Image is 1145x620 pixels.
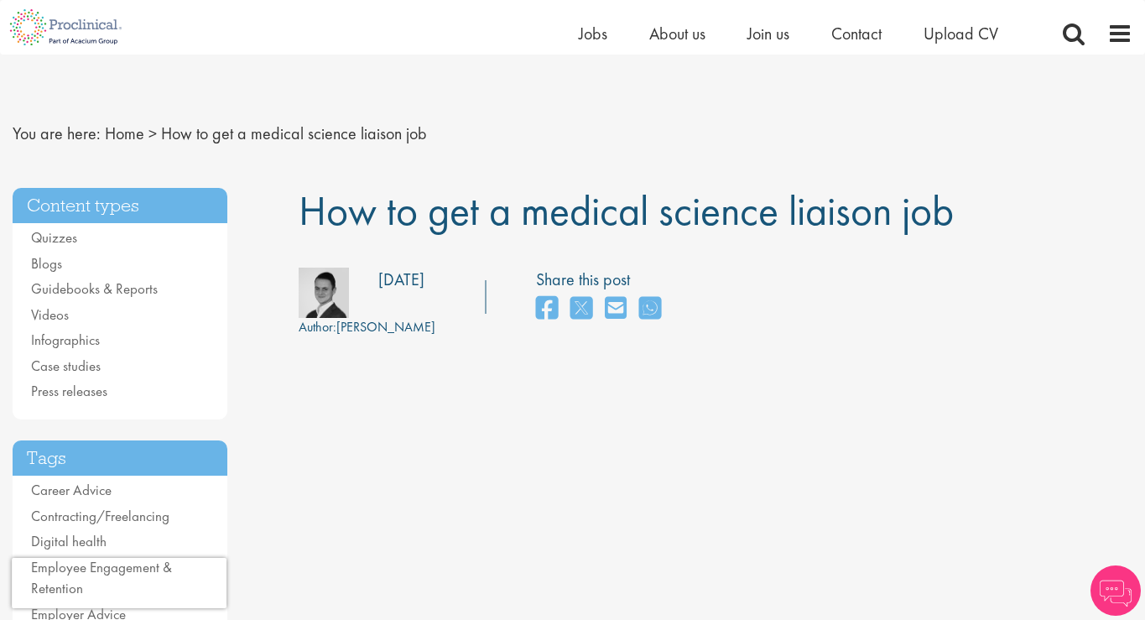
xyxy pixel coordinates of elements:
a: Jobs [579,23,607,44]
span: Author: [299,318,336,336]
h3: Content types [13,188,227,224]
span: How to get a medical science liaison job [161,122,427,144]
label: Share this post [536,268,669,292]
a: Press releases [31,382,107,400]
a: Videos [31,305,69,324]
a: Guidebooks & Reports [31,279,158,298]
span: You are here: [13,122,101,144]
a: Infographics [31,331,100,349]
img: bdc0b4ec-42d7-4011-3777-08d5c2039240 [299,268,349,318]
a: share on email [605,291,627,327]
a: share on twitter [570,291,592,327]
span: > [148,122,157,144]
div: [DATE] [378,268,424,292]
h3: Tags [13,440,227,477]
a: Digital health [31,532,107,550]
div: [PERSON_NAME] [299,318,435,337]
img: Chatbot [1090,565,1141,616]
a: Upload CV [924,23,998,44]
a: Blogs [31,254,62,273]
a: share on facebook [536,291,558,327]
a: Case studies [31,357,101,375]
a: Career Advice [31,481,112,499]
a: About us [649,23,705,44]
a: Join us [747,23,789,44]
a: Quizzes [31,228,77,247]
iframe: reCAPTCHA [12,558,226,608]
span: How to get a medical science liaison job [299,184,954,237]
a: breadcrumb link [105,122,144,144]
a: Contact [831,23,882,44]
a: share on whats app [639,291,661,327]
a: Contracting/Freelancing [31,507,169,525]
